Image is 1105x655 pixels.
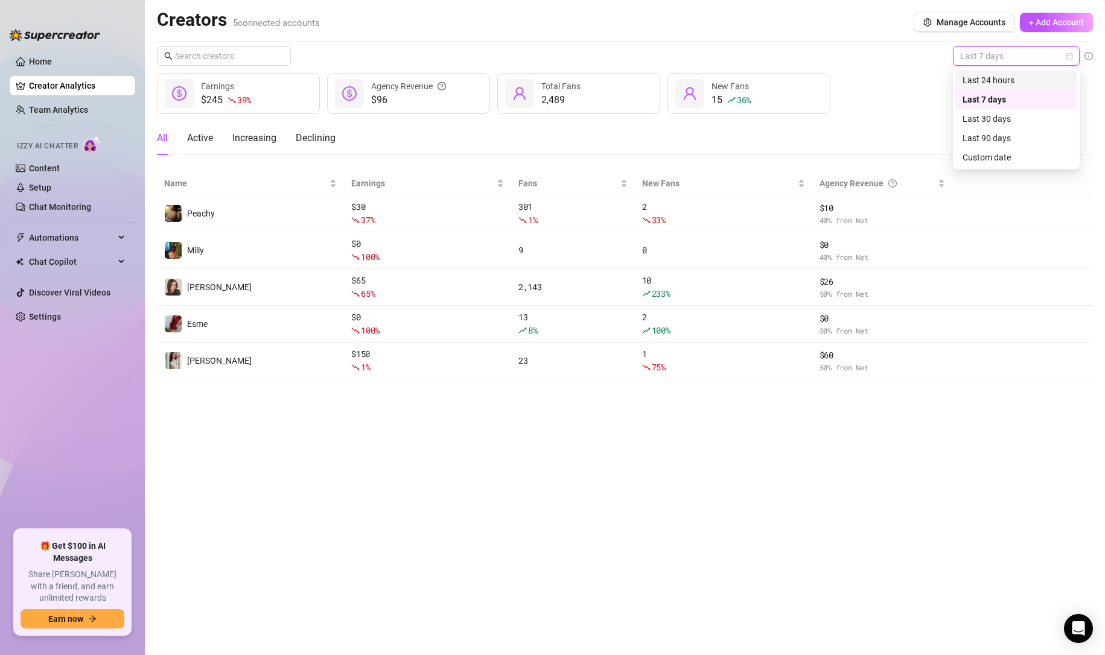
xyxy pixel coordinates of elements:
span: info-circle [1084,52,1093,60]
span: Manage Accounts [937,17,1005,27]
div: 23 [518,354,628,367]
div: $ 30 [351,200,504,227]
div: Custom date [963,151,1070,164]
span: 36 % [737,94,751,106]
div: 15 [712,93,751,107]
span: rise [727,96,736,104]
span: fall [518,216,527,224]
div: 13 [518,311,628,337]
div: Last 7 days [963,93,1070,106]
img: Nina [165,352,182,369]
span: Earn now [48,614,83,624]
a: Content [29,163,60,173]
span: 40 % from Net [820,215,946,226]
div: Declining [296,131,336,145]
div: $ 150 [351,347,504,374]
div: All [157,131,168,145]
span: rise [518,326,527,335]
th: Fans [511,172,635,195]
span: [PERSON_NAME] [187,282,252,292]
span: Automations [29,228,115,247]
span: fall [351,290,360,298]
div: Last 30 days [955,109,1077,128]
span: $ 60 [820,349,946,362]
h2: Creators [157,8,320,31]
span: 1 % [361,361,370,373]
span: Fans [518,177,618,190]
div: 10 [642,274,805,300]
div: 2,489 [541,93,581,107]
img: Chat Copilot [16,258,24,266]
span: New Fans [712,81,749,91]
th: New Fans [635,172,812,195]
div: Last 90 days [963,131,1070,145]
th: Earnings [344,172,511,195]
span: $ 26 [820,275,946,288]
div: Increasing [232,131,276,145]
span: search [164,52,173,60]
span: user [683,86,697,101]
img: AI Chatter [83,136,101,153]
div: Agency Revenue [820,177,936,190]
div: 2 [642,200,805,227]
img: logo-BBDzfeDw.svg [10,29,100,41]
a: Team Analytics [29,105,88,115]
div: 0 [642,244,805,257]
span: Name [164,177,327,190]
span: 50 % from Net [820,362,946,373]
span: + Add Account [1029,17,1084,27]
div: Custom date [955,148,1077,167]
div: $ 0 [351,237,504,264]
span: dollar-circle [342,86,357,101]
img: Esme [165,315,182,332]
span: user [512,86,527,101]
span: 5 connected accounts [233,17,320,28]
span: calendar [1066,52,1073,60]
a: Chat Monitoring [29,202,91,212]
a: Home [29,57,52,66]
img: Peachy [165,205,182,222]
span: Earnings [201,81,234,91]
span: $ 0 [820,312,946,325]
div: 2,143 [518,280,628,294]
div: Open Intercom Messenger [1064,614,1093,643]
div: 9 [518,244,628,257]
span: question-circle [438,80,446,93]
div: Last 24 hours [955,71,1077,90]
span: 50 % from Net [820,325,946,337]
a: Creator Analytics [29,76,126,95]
div: 1 [642,347,805,374]
div: Agency Revenue [371,80,446,93]
span: fall [642,363,651,372]
span: fall [351,326,360,335]
span: 100 % [361,324,380,336]
button: Manage Accounts [914,13,1015,32]
span: Izzy AI Chatter [17,141,78,152]
div: $ 0 [351,311,504,337]
div: 2 [642,311,805,337]
span: setting [923,18,932,27]
input: Search creators [175,49,274,63]
span: 75 % [652,361,666,373]
a: Settings [29,312,61,321]
span: 33 % [652,214,666,226]
span: Earnings [351,177,494,190]
span: Total Fans [541,81,581,91]
span: Chat Copilot [29,252,115,271]
span: $96 [371,93,446,107]
span: rise [642,290,651,298]
span: $ 10 [820,201,946,215]
button: Earn nowarrow-right [21,609,124,628]
div: Last 30 days [963,112,1070,125]
span: 100 % [652,324,670,336]
span: $ 0 [820,238,946,252]
a: Discover Viral Videos [29,288,110,297]
span: fall [351,363,360,372]
span: thunderbolt [16,233,25,242]
span: 65 % [361,288,375,299]
div: Last 90 days [955,128,1077,148]
span: 🎁 Get $100 in AI Messages [21,540,124,564]
button: + Add Account [1020,13,1093,32]
span: 50 % from Net [820,288,946,300]
span: Esme [187,319,208,329]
